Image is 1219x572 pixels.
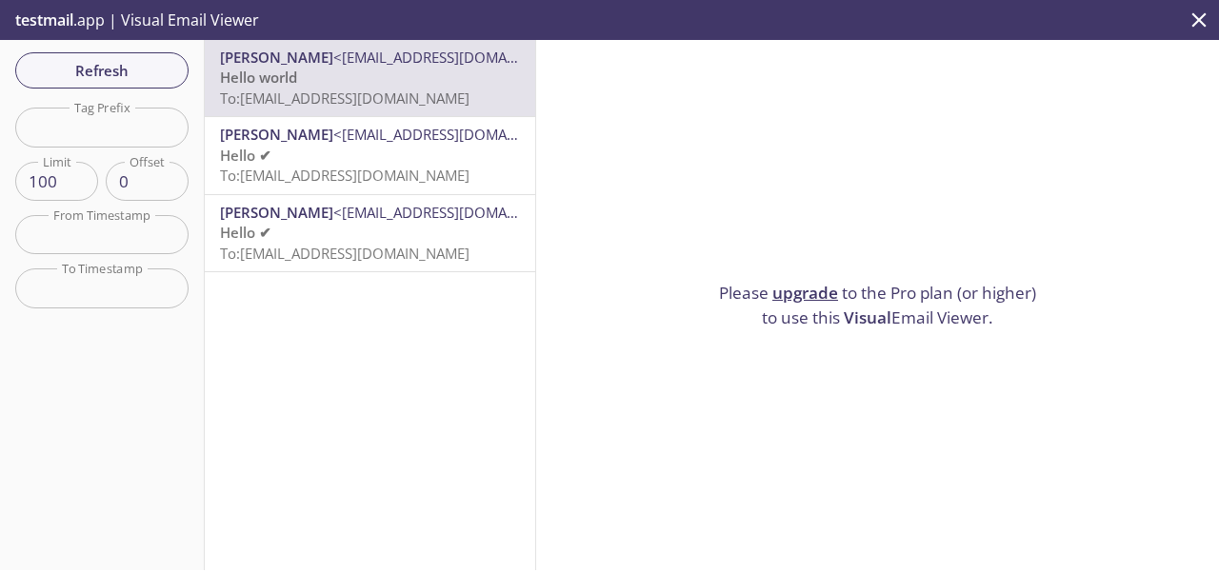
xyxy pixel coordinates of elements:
[333,203,580,222] span: <[EMAIL_ADDRESS][DOMAIN_NAME]>
[205,195,535,271] div: [PERSON_NAME]<[EMAIL_ADDRESS][DOMAIN_NAME]>Hello ✔To:[EMAIL_ADDRESS][DOMAIN_NAME]
[205,40,535,272] nav: emails
[772,282,838,304] a: upgrade
[220,166,470,185] span: To: [EMAIL_ADDRESS][DOMAIN_NAME]
[220,146,271,165] span: Hello ✔
[220,244,470,263] span: To: [EMAIL_ADDRESS][DOMAIN_NAME]
[220,68,297,87] span: Hello world
[220,125,333,144] span: [PERSON_NAME]
[220,203,333,222] span: [PERSON_NAME]
[333,125,580,144] span: <[EMAIL_ADDRESS][DOMAIN_NAME]>
[220,48,333,67] span: [PERSON_NAME]
[30,58,173,83] span: Refresh
[844,306,891,328] span: Visual
[15,10,73,30] span: testmail
[205,117,535,193] div: [PERSON_NAME]<[EMAIL_ADDRESS][DOMAIN_NAME]>Hello ✔To:[EMAIL_ADDRESS][DOMAIN_NAME]
[220,223,271,242] span: Hello ✔
[711,281,1045,329] p: Please to the Pro plan (or higher) to use this Email Viewer.
[15,52,189,89] button: Refresh
[205,40,535,116] div: [PERSON_NAME]<[EMAIL_ADDRESS][DOMAIN_NAME]>Hello worldTo:[EMAIL_ADDRESS][DOMAIN_NAME]
[220,89,470,108] span: To: [EMAIL_ADDRESS][DOMAIN_NAME]
[333,48,580,67] span: <[EMAIL_ADDRESS][DOMAIN_NAME]>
